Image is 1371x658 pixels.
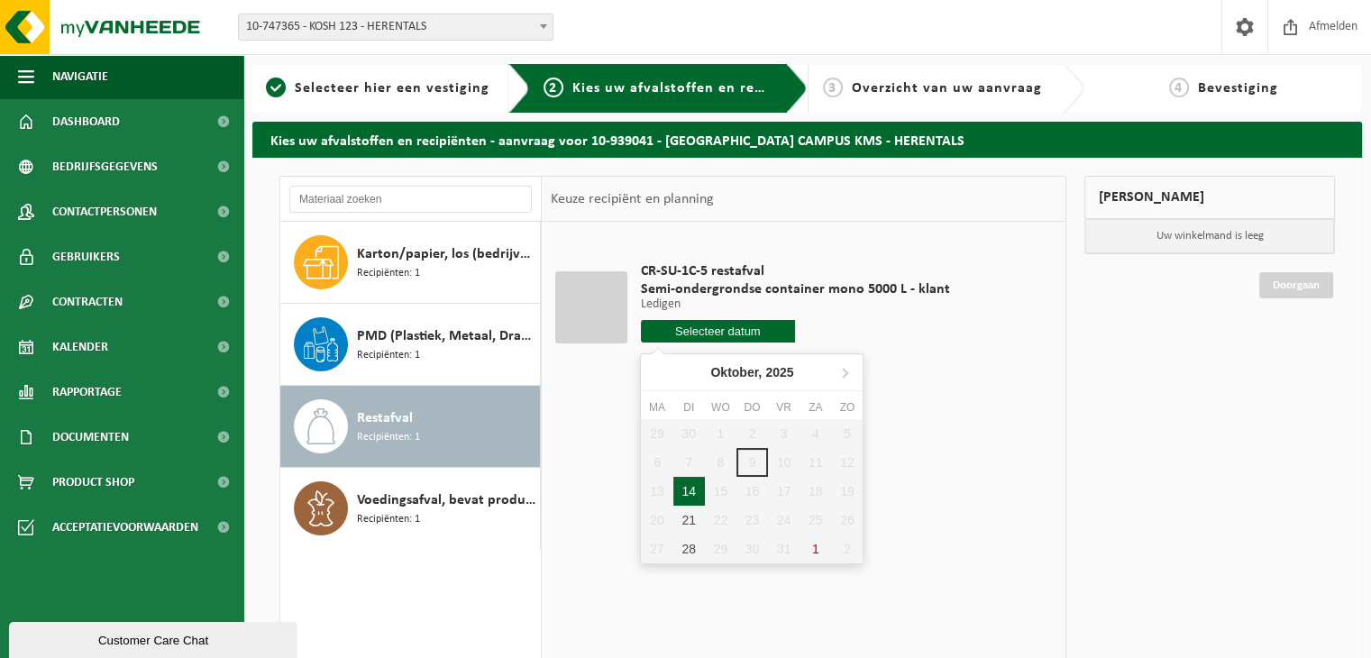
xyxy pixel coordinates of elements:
[768,398,800,416] div: vr
[239,14,553,40] span: 10-747365 - KOSH 123 - HERENTALS
[1198,81,1278,96] span: Bevestiging
[641,320,796,343] input: Selecteer datum
[280,222,541,304] button: Karton/papier, los (bedrijven) Recipiënten: 1
[52,324,108,370] span: Kalender
[280,468,541,549] button: Voedingsafval, bevat producten van dierlijke oorsprong, onverpakt, categorie 3 Recipiënten: 1
[823,78,843,97] span: 3
[673,535,705,563] div: 28
[52,189,157,234] span: Contactpersonen
[641,280,950,298] span: Semi-ondergrondse container mono 5000 L - klant
[52,144,158,189] span: Bedrijfsgegevens
[673,398,705,416] div: di
[673,506,705,535] div: 21
[1169,78,1189,97] span: 4
[252,122,1362,157] h2: Kies uw afvalstoffen en recipiënten - aanvraag voor 10-939041 - [GEOGRAPHIC_DATA] CAMPUS KMS - HE...
[52,460,134,505] span: Product Shop
[52,415,129,460] span: Documenten
[52,54,108,99] span: Navigatie
[1084,176,1335,219] div: [PERSON_NAME]
[641,298,950,311] p: Ledigen
[357,407,413,429] span: Restafval
[641,262,950,280] span: CR-SU-1C-5 restafval
[9,618,301,658] iframe: chat widget
[280,386,541,468] button: Restafval Recipiënten: 1
[52,99,120,144] span: Dashboard
[357,511,420,528] span: Recipiënten: 1
[736,398,768,416] div: do
[765,366,793,379] i: 2025
[641,398,672,416] div: ma
[1085,219,1334,253] p: Uw winkelmand is leeg
[295,81,489,96] span: Selecteer hier een vestiging
[703,358,800,387] div: Oktober,
[831,398,863,416] div: zo
[673,477,705,506] div: 14
[357,265,420,282] span: Recipiënten: 1
[705,398,736,416] div: wo
[238,14,553,41] span: 10-747365 - KOSH 123 - HERENTALS
[52,505,198,550] span: Acceptatievoorwaarden
[1259,272,1333,298] a: Doorgaan
[52,234,120,279] span: Gebruikers
[357,429,420,446] span: Recipiënten: 1
[357,325,535,347] span: PMD (Plastiek, Metaal, Drankkartons) (bedrijven)
[52,279,123,324] span: Contracten
[261,78,494,99] a: 1Selecteer hier een vestiging
[572,81,820,96] span: Kies uw afvalstoffen en recipiënten
[266,78,286,97] span: 1
[800,398,831,416] div: za
[357,347,420,364] span: Recipiënten: 1
[852,81,1042,96] span: Overzicht van uw aanvraag
[542,177,722,222] div: Keuze recipiënt en planning
[289,186,532,213] input: Materiaal zoeken
[357,489,535,511] span: Voedingsafval, bevat producten van dierlijke oorsprong, onverpakt, categorie 3
[357,243,535,265] span: Karton/papier, los (bedrijven)
[52,370,122,415] span: Rapportage
[544,78,563,97] span: 2
[280,304,541,386] button: PMD (Plastiek, Metaal, Drankkartons) (bedrijven) Recipiënten: 1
